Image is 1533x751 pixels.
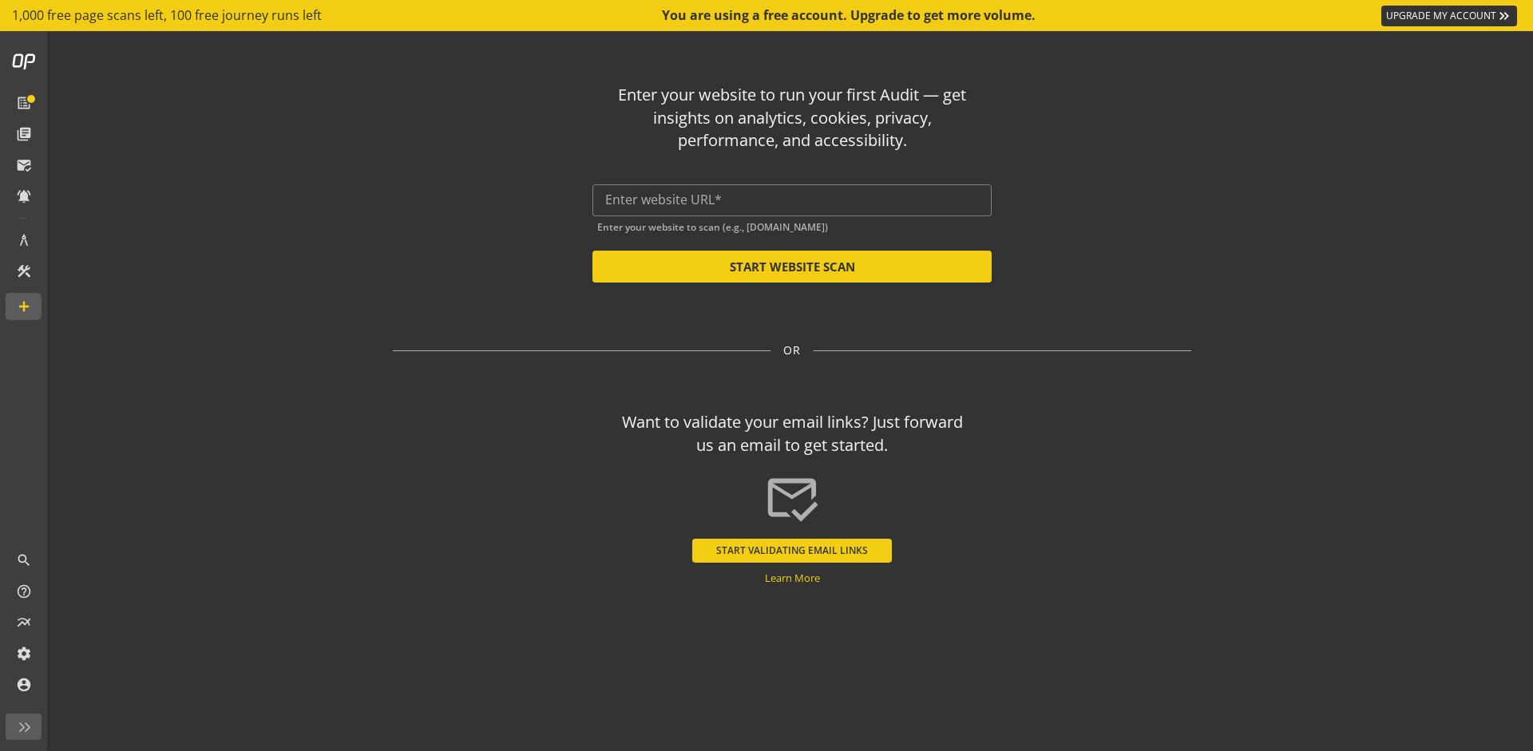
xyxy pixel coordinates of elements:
button: START VALIDATING EMAIL LINKS [692,539,892,563]
mat-icon: settings [16,646,32,662]
button: START WEBSITE SCAN [592,251,992,283]
mat-icon: notifications_active [16,188,32,204]
mat-icon: help_outline [16,583,32,599]
mat-icon: construction [16,263,32,279]
mat-icon: library_books [16,126,32,142]
mat-icon: keyboard_double_arrow_right [1496,8,1512,24]
mat-icon: mark_email_read [16,157,32,173]
mat-icon: multiline_chart [16,615,32,630]
div: You are using a free account. Upgrade to get more volume. [662,6,1037,25]
div: Want to validate your email links? Just forward us an email to get started. [615,411,970,457]
input: Enter website URL* [605,192,979,208]
span: OR [783,342,801,358]
mat-icon: architecture [16,232,32,248]
span: 1,000 free page scans left, 100 free journey runs left [12,6,322,25]
mat-hint: Enter your website to scan (e.g., [DOMAIN_NAME]) [597,218,828,233]
mat-icon: list_alt [16,95,32,111]
a: UPGRADE MY ACCOUNT [1381,6,1517,26]
mat-icon: add [16,298,32,314]
a: Learn More [765,571,820,585]
mat-icon: search [16,552,32,568]
mat-icon: account_circle [16,677,32,693]
div: Enter your website to run your first Audit — get insights on analytics, cookies, privacy, perform... [615,84,970,152]
mat-icon: mark_email_read [764,470,820,526]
